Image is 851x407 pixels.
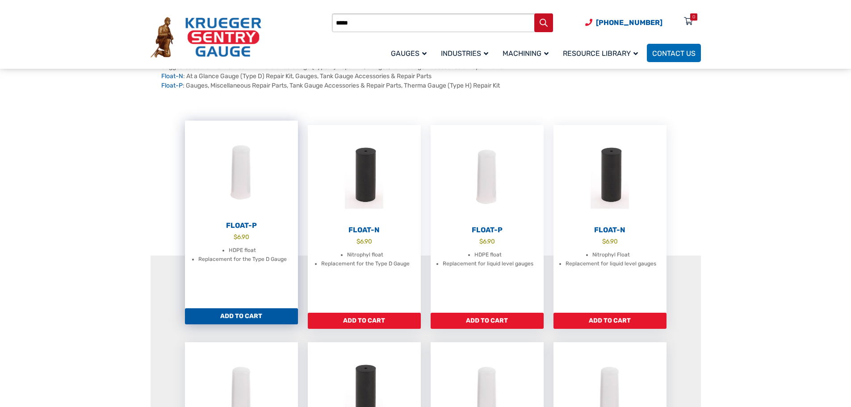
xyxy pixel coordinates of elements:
span: Resource Library [563,49,638,58]
img: Float-N [553,125,667,223]
img: Float-P [431,125,544,223]
div: 0 [692,13,695,21]
bdi: 6.90 [356,238,372,245]
span: $ [234,233,237,240]
a: Float-P $6.90 HDPE float Replacement for the Type D Gauge [185,121,298,308]
a: Float-P [233,63,255,71]
h2: Float-N [553,226,667,235]
li: Replacement for the Type D Gauge [198,255,287,264]
a: Resource Library [558,42,647,63]
a: Float-P $6.90 HDPE float Replacement for liquid level gauges [431,125,544,313]
span: [PHONE_NUMBER] [596,18,662,27]
a: Float-N [161,72,183,80]
a: Contact Us [647,44,701,62]
img: Krueger Sentry Gauge [151,17,261,58]
li: HDPE float [229,246,256,255]
span: $ [602,238,606,245]
li: HDPE float [474,251,502,260]
a: Industries [436,42,497,63]
bdi: 6.90 [602,238,618,245]
span: Contact Us [652,49,696,58]
a: Float-P [161,82,183,89]
div: Suggested search terms: : At a Glance Gauge (Type D) Repair Kit, Gauges, Tank Gauge Accessories &... [161,62,690,90]
a: Gauges [386,42,436,63]
a: Add to cart: “Float-N” [553,313,667,329]
a: Float-N $6.90 Nitrophyl float Replacement for the Type D Gauge [308,125,421,313]
a: Phone Number (920) 434-8860 [585,17,662,28]
li: Replacement for liquid level gauges [443,260,533,269]
span: $ [479,238,483,245]
span: $ [356,238,360,245]
a: Float-N $6.90 Nitrophyl Float Replacement for liquid level gauges [553,125,667,313]
li: Nitrophyl Float [592,251,630,260]
li: Replacement for liquid level gauges [566,260,656,269]
li: Replacement for the Type D Gauge [321,260,410,269]
bdi: 6.90 [479,238,495,245]
h2: Float-P [431,226,544,235]
li: Nitrophyl float [347,251,383,260]
a: Add to cart: “Float-N” [308,313,421,329]
span: Machining [503,49,549,58]
a: Add to cart: “Float-P” [185,308,298,324]
h2: Float-N [308,226,421,235]
a: Add to cart: “Float-P” [431,313,544,329]
img: Float-P [185,121,298,219]
a: Machining [497,42,558,63]
span: Gauges [391,49,427,58]
span: Industries [441,49,488,58]
img: Float-N [308,125,421,223]
h2: Float-P [185,221,298,230]
bdi: 6.90 [234,233,249,240]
